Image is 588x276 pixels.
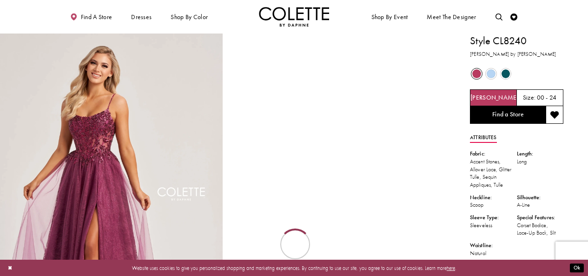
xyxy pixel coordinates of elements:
[226,34,449,145] video: Style CL8240 Colette by Daphne #1 autoplay loop mute video
[470,106,546,124] a: Find a Store
[171,13,208,20] span: Shop by color
[517,150,563,158] div: Length:
[81,13,112,20] span: Find a store
[517,158,563,166] div: Long
[509,7,520,27] a: Check Wishlist
[425,7,478,27] a: Meet the designer
[470,133,496,143] a: Attributes
[470,194,516,202] div: Neckline:
[484,67,498,81] div: Periwinkle
[494,7,504,27] a: Toggle search
[371,13,408,20] span: Shop By Event
[259,7,330,27] a: Visit Home Page
[517,194,563,202] div: Silhouette:
[546,106,563,124] button: Add to wishlist
[470,67,563,81] div: Product color controls state depends on size chosen
[517,214,563,222] div: Special Features:
[470,201,516,209] div: Scoop
[470,94,519,101] h5: Chosen color
[470,242,516,249] div: Waistline:
[470,67,483,81] div: Berry
[537,94,557,101] h5: 00 - 24
[470,150,516,158] div: Fabric:
[470,158,516,189] div: Accent Stones, Allover Lace, Glitter Tulle, Sequin Appliques, Tulle
[470,214,516,222] div: Sleeve Type:
[470,50,563,58] h3: [PERSON_NAME] by [PERSON_NAME]
[570,263,584,272] button: Submit Dialog
[499,67,513,81] div: Spruce
[470,222,516,229] div: Sleeveless
[4,262,16,274] button: Close Dialog
[517,201,563,209] div: A-Line
[523,94,535,102] span: Size:
[470,34,563,48] h1: Style CL8240
[131,13,152,20] span: Dresses
[370,7,410,27] span: Shop By Event
[470,249,516,257] div: Natural
[69,7,114,27] a: Find a store
[129,7,153,27] span: Dresses
[517,222,563,237] div: Corset Bodice, Lace-Up Back, Slit
[259,7,330,27] img: Colette by Daphne
[169,7,210,27] span: Shop by color
[447,264,455,271] a: here
[51,263,537,272] p: Website uses cookies to give you personalized shopping and marketing experiences. By continuing t...
[427,13,476,20] span: Meet the designer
